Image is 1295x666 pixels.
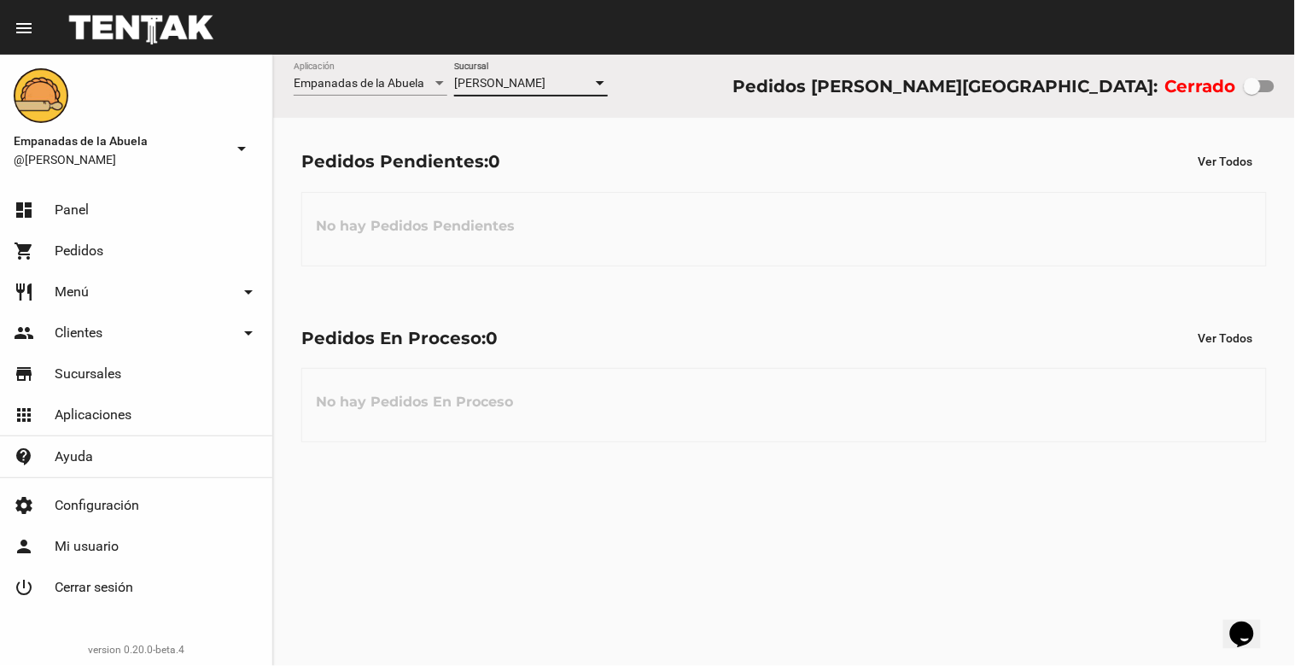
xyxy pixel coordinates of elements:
div: Pedidos Pendientes: [301,148,500,175]
span: Sucursales [55,365,121,383]
button: Ver Todos [1185,323,1267,353]
mat-icon: menu [14,18,34,38]
span: Ayuda [55,448,93,465]
span: @[PERSON_NAME] [14,151,225,168]
span: Mi usuario [55,538,119,555]
mat-icon: arrow_drop_down [231,138,252,159]
mat-icon: arrow_drop_down [238,282,259,302]
span: Ver Todos [1199,331,1253,345]
mat-icon: people [14,323,34,343]
span: [PERSON_NAME] [454,76,545,90]
mat-icon: settings [14,495,34,516]
iframe: chat widget [1223,598,1278,649]
span: 0 [488,151,500,172]
mat-icon: apps [14,405,34,425]
mat-icon: arrow_drop_down [238,323,259,343]
h3: No hay Pedidos Pendientes [302,201,528,252]
span: Clientes [55,324,102,342]
label: Cerrado [1165,73,1236,100]
span: Cerrar sesión [55,579,133,596]
span: Configuración [55,497,139,514]
div: Pedidos [PERSON_NAME][GEOGRAPHIC_DATA]: [732,73,1158,100]
span: Empanadas de la Abuela [294,76,424,90]
h3: No hay Pedidos En Proceso [302,377,527,428]
mat-icon: restaurant [14,282,34,302]
span: Panel [55,202,89,219]
mat-icon: shopping_cart [14,241,34,261]
div: Pedidos En Proceso: [301,324,498,352]
span: Ver Todos [1199,155,1253,168]
span: Empanadas de la Abuela [14,131,225,151]
mat-icon: contact_support [14,447,34,467]
span: Aplicaciones [55,406,131,424]
div: version 0.20.0-beta.4 [14,641,259,658]
span: Pedidos [55,242,103,260]
img: f0136945-ed32-4f7c-91e3-a375bc4bb2c5.png [14,68,68,123]
span: Menú [55,283,89,301]
mat-icon: power_settings_new [14,577,34,598]
mat-icon: dashboard [14,200,34,220]
mat-icon: store [14,364,34,384]
span: 0 [486,328,498,348]
mat-icon: person [14,536,34,557]
button: Ver Todos [1185,146,1267,177]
